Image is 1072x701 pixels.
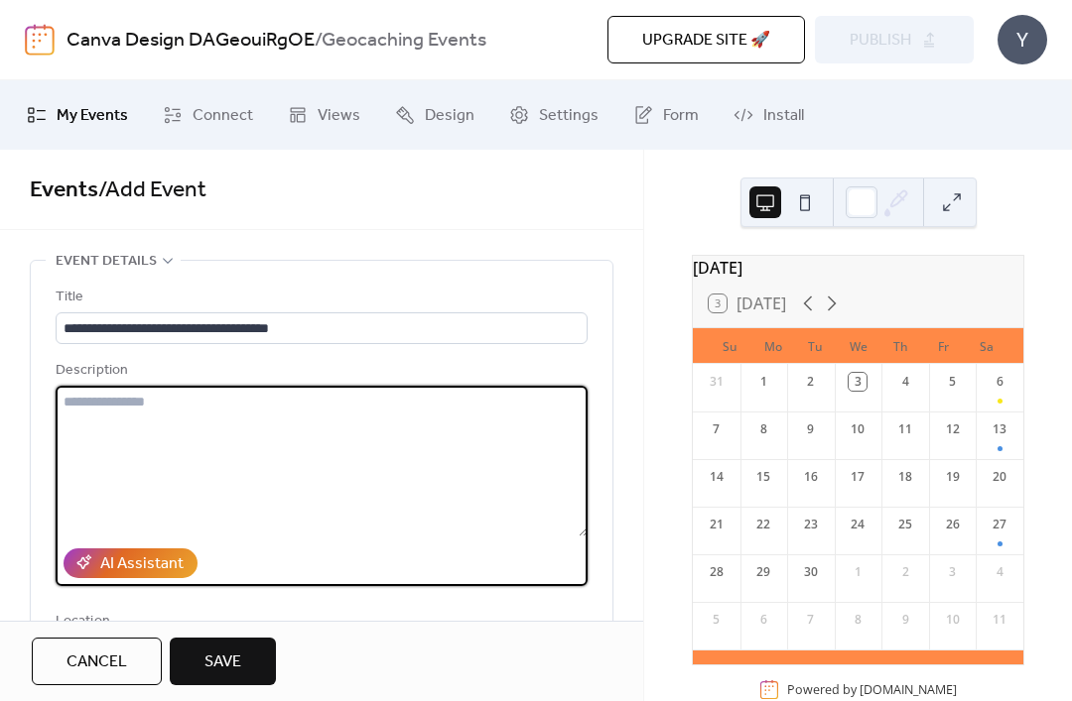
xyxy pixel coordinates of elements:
[193,104,253,128] span: Connect
[754,468,772,486] div: 15
[849,611,867,629] div: 8
[709,328,751,364] div: Su
[708,611,726,629] div: 5
[708,563,726,581] div: 28
[922,328,965,364] div: Fr
[273,88,375,142] a: Views
[991,563,1008,581] div: 4
[754,563,772,581] div: 29
[12,88,143,142] a: My Events
[849,468,867,486] div: 17
[802,611,820,629] div: 7
[56,250,157,274] span: Event details
[944,468,962,486] div: 19
[896,420,914,438] div: 11
[30,169,98,212] a: Events
[56,359,584,383] div: Description
[991,611,1008,629] div: 11
[539,104,599,128] span: Settings
[944,611,962,629] div: 10
[708,468,726,486] div: 14
[642,29,770,53] span: Upgrade site 🚀
[849,563,867,581] div: 1
[896,373,914,391] div: 4
[25,24,55,56] img: logo
[318,104,360,128] span: Views
[787,681,957,698] div: Powered by
[98,169,206,212] span: / Add Event
[944,563,962,581] div: 3
[944,373,962,391] div: 5
[802,373,820,391] div: 2
[896,563,914,581] div: 2
[802,468,820,486] div: 16
[991,373,1008,391] div: 6
[754,373,772,391] div: 1
[944,516,962,533] div: 26
[896,611,914,629] div: 9
[494,88,613,142] a: Settings
[754,420,772,438] div: 8
[794,328,837,364] div: Tu
[754,516,772,533] div: 22
[148,88,268,142] a: Connect
[663,104,699,128] span: Form
[802,420,820,438] div: 9
[56,286,584,309] div: Title
[32,638,162,685] button: Cancel
[849,420,867,438] div: 10
[763,104,804,128] span: Install
[708,420,726,438] div: 7
[991,516,1008,533] div: 27
[67,22,315,59] a: Canva Design DAGeouiRgOE
[754,611,772,629] div: 6
[944,420,962,438] div: 12
[607,16,805,63] button: Upgrade site 🚀
[991,468,1008,486] div: 20
[998,15,1047,64] div: Y
[965,328,1007,364] div: Sa
[425,104,474,128] span: Design
[751,328,794,364] div: Mo
[618,88,714,142] a: Form
[837,328,879,364] div: We
[719,88,819,142] a: Install
[860,681,957,698] a: [DOMAIN_NAME]
[170,638,276,685] button: Save
[315,22,322,59] b: /
[802,563,820,581] div: 30
[380,88,489,142] a: Design
[879,328,922,364] div: Th
[64,548,198,578] button: AI Assistant
[708,373,726,391] div: 31
[100,552,184,576] div: AI Assistant
[67,650,127,674] span: Cancel
[204,650,241,674] span: Save
[693,256,1023,280] div: [DATE]
[896,516,914,533] div: 25
[896,468,914,486] div: 18
[322,22,486,59] b: Geocaching Events
[56,610,584,634] div: Location
[708,516,726,533] div: 21
[57,104,128,128] span: My Events
[991,420,1008,438] div: 13
[849,516,867,533] div: 24
[849,373,867,391] div: 3
[802,516,820,533] div: 23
